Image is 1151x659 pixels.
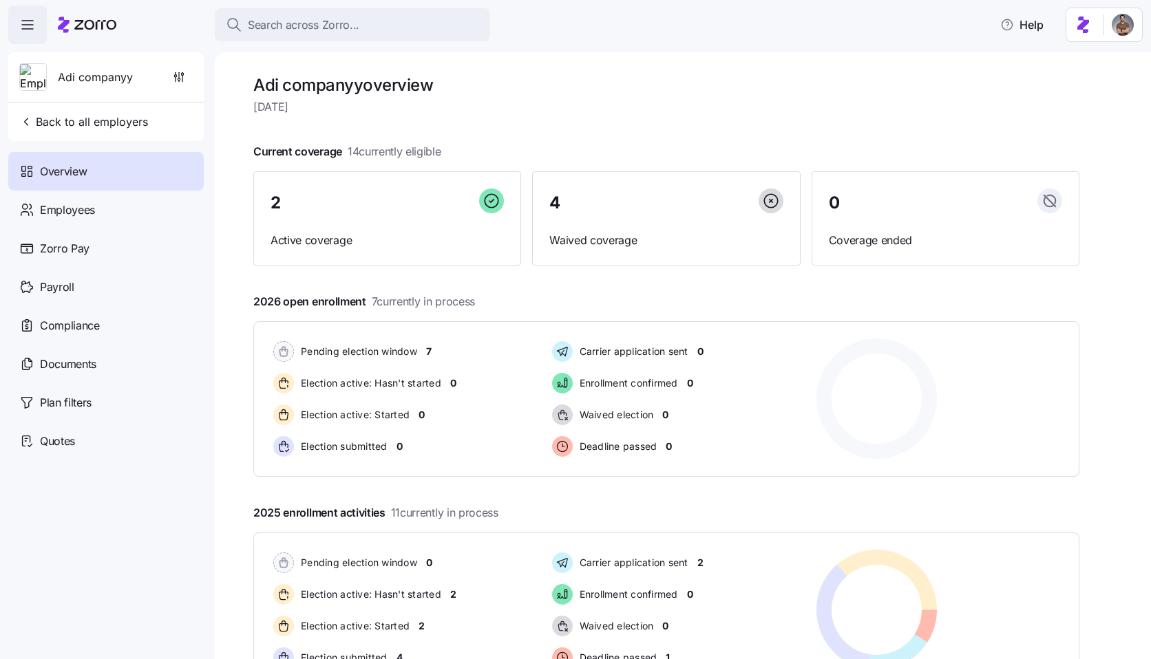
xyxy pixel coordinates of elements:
[297,345,417,358] span: Pending election window
[40,279,74,296] span: Payroll
[575,619,654,633] span: Waived election
[8,152,204,191] a: Overview
[271,195,281,211] span: 2
[253,143,441,160] span: Current coverage
[687,376,693,390] span: 0
[662,408,668,422] span: 0
[575,408,654,422] span: Waived election
[8,191,204,229] a: Employees
[575,376,678,390] span: Enrollment confirmed
[40,356,96,373] span: Documents
[697,345,704,358] span: 0
[40,317,100,334] span: Compliance
[8,345,204,383] a: Documents
[687,587,693,601] span: 0
[297,408,410,422] span: Election active: Started
[215,8,490,41] button: Search across Zorro...
[19,114,148,130] span: Back to all employers
[14,108,154,136] button: Back to all employers
[575,440,657,453] span: Deadline passed
[666,440,672,453] span: 0
[58,69,133,86] span: Adi companyy
[253,504,498,521] span: 2025 enrollment activities
[253,74,1079,96] h1: Adi companyy overview
[253,98,1079,116] span: [DATE]
[1000,17,1044,33] span: Help
[1112,14,1134,36] img: 4405efb6-a4ff-4e3b-b971-a8a12b62b3ee-1719735568656.jpeg
[829,195,840,211] span: 0
[391,504,498,521] span: 11 currently in process
[697,556,704,570] span: 2
[40,202,95,219] span: Employees
[297,619,410,633] span: Election active: Started
[40,240,89,257] span: Zorro Pay
[450,376,456,390] span: 0
[8,422,204,460] a: Quotes
[419,408,425,422] span: 0
[829,232,1062,249] span: Coverage ended
[271,232,504,249] span: Active coverage
[8,268,204,306] a: Payroll
[297,556,417,570] span: Pending election window
[426,345,432,358] span: 7
[426,556,432,570] span: 0
[40,394,92,411] span: Plan filters
[40,433,75,450] span: Quotes
[253,293,475,310] span: 2026 open enrollment
[248,17,359,34] span: Search across Zorro...
[397,440,403,453] span: 0
[8,229,204,268] a: Zorro Pay
[575,556,688,570] span: Carrier application sent
[297,376,441,390] span: Election active: Hasn't started
[348,143,441,160] span: 14 currently eligible
[8,306,204,345] a: Compliance
[297,440,388,453] span: Election submitted
[419,619,425,633] span: 2
[450,587,456,601] span: 2
[549,195,560,211] span: 4
[549,232,783,249] span: Waived coverage
[575,345,688,358] span: Carrier application sent
[20,64,46,91] img: Employer logo
[8,383,204,422] a: Plan filters
[297,587,441,601] span: Election active: Hasn't started
[989,11,1055,39] button: Help
[372,293,475,310] span: 7 currently in process
[40,163,87,180] span: Overview
[662,619,668,633] span: 0
[575,587,678,601] span: Enrollment confirmed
